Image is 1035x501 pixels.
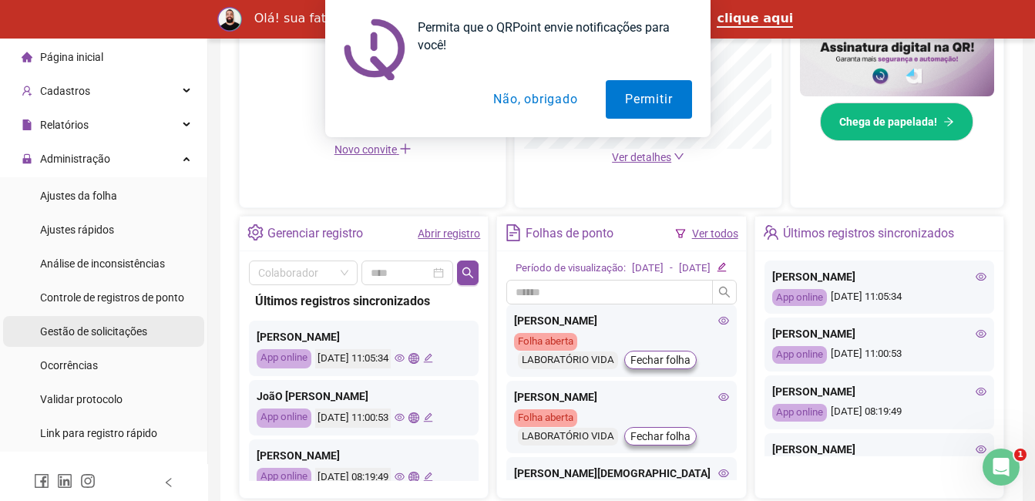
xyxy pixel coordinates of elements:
[783,220,954,247] div: Últimos registros sincronizados
[772,404,827,422] div: App online
[630,428,691,445] span: Fechar folha
[976,386,986,397] span: eye
[34,473,49,489] span: facebook
[976,271,986,282] span: eye
[257,328,471,345] div: [PERSON_NAME]
[983,449,1020,486] iframe: Intercom live chat
[514,409,577,427] div: Folha aberta
[462,267,474,279] span: search
[624,427,697,446] button: Fechar folha
[257,468,311,487] div: App online
[632,261,664,277] div: [DATE]
[80,473,96,489] span: instagram
[315,468,391,487] div: [DATE] 08:19:49
[257,409,311,428] div: App online
[423,472,433,482] span: edit
[257,447,471,464] div: [PERSON_NAME]
[40,393,123,405] span: Validar protocolo
[408,353,418,363] span: global
[516,261,626,277] div: Período de visualização:
[717,11,793,28] a: clique aqui
[57,473,72,489] span: linkedin
[612,151,684,163] a: Ver detalhes down
[408,412,418,422] span: global
[772,346,986,364] div: [DATE] 11:00:53
[344,18,405,80] img: notification icon
[217,7,242,32] img: Profile image for Rodolfo
[163,477,174,488] span: left
[670,261,673,277] div: -
[315,349,391,368] div: [DATE] 11:05:34
[40,325,147,338] span: Gestão de solicitações
[423,412,433,422] span: edit
[679,261,711,277] div: [DATE]
[976,444,986,455] span: eye
[40,190,117,202] span: Ajustes da folha
[254,11,705,26] div: Olá! sua fatura de vencimento no dia 25está em aberto, para regularizar
[40,359,98,372] span: Ocorrências
[612,151,671,163] span: Ver detalhes
[505,224,521,240] span: file-text
[267,220,363,247] div: Gerenciar registro
[40,257,165,270] span: Análise de inconsistências
[717,262,727,272] span: edit
[772,289,986,307] div: [DATE] 11:05:34
[674,151,684,162] span: down
[257,349,311,368] div: App online
[514,312,728,329] div: [PERSON_NAME]
[772,346,827,364] div: App online
[315,409,391,428] div: [DATE] 11:00:53
[22,153,32,164] span: lock
[718,286,731,298] span: search
[518,351,618,369] div: LABORATÓRIO VIDA
[526,220,613,247] div: Folhas de ponto
[772,268,986,285] div: [PERSON_NAME]
[606,80,691,119] button: Permitir
[423,353,433,363] span: edit
[718,315,729,326] span: eye
[624,351,697,369] button: Fechar folha
[40,224,114,236] span: Ajustes rápidos
[675,228,686,239] span: filter
[255,291,472,311] div: Últimos registros sincronizados
[40,291,184,304] span: Controle de registros de ponto
[399,143,412,155] span: plus
[395,353,405,363] span: eye
[514,388,728,405] div: [PERSON_NAME]
[408,472,418,482] span: global
[418,227,480,240] a: Abrir registro
[395,412,405,422] span: eye
[514,333,577,351] div: Folha aberta
[718,468,729,479] span: eye
[630,351,691,368] span: Fechar folha
[718,392,729,402] span: eye
[247,224,264,240] span: setting
[405,18,692,54] div: Permita que o QRPoint envie notificações para você!
[772,441,986,458] div: [PERSON_NAME]
[692,227,738,240] a: Ver todos
[334,143,412,156] span: Novo convite
[1014,449,1027,461] span: 1
[514,465,728,482] div: [PERSON_NAME][DEMOGRAPHIC_DATA]
[976,328,986,339] span: eye
[395,472,405,482] span: eye
[257,388,471,405] div: JoãO [PERSON_NAME]
[772,289,827,307] div: App online
[40,153,110,165] span: Administração
[40,427,157,439] span: Link para registro rápido
[763,224,779,240] span: team
[772,325,986,342] div: [PERSON_NAME]
[518,428,618,446] div: LABORATÓRIO VIDA
[772,383,986,400] div: [PERSON_NAME]
[474,80,596,119] button: Não, obrigado
[772,404,986,422] div: [DATE] 08:19:49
